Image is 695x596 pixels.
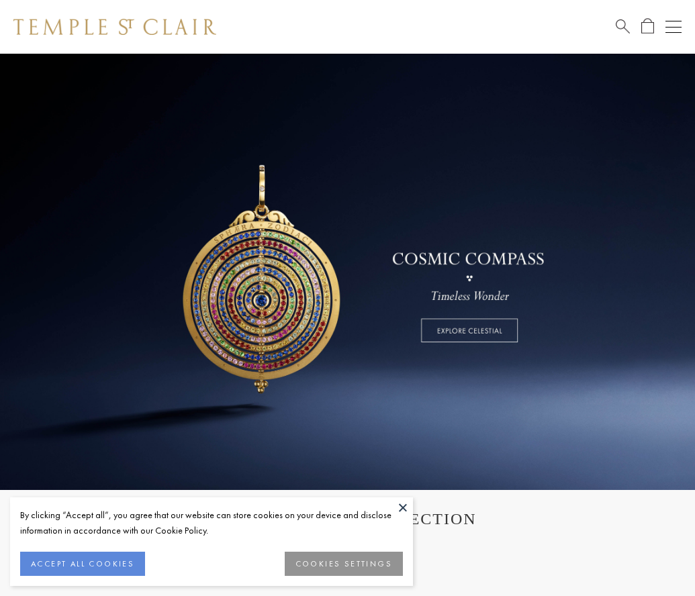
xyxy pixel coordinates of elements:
a: Search [616,18,630,35]
button: ACCEPT ALL COOKIES [20,552,145,576]
img: Temple St. Clair [13,19,216,35]
div: By clicking “Accept all”, you agree that our website can store cookies on your device and disclos... [20,507,403,538]
button: Open navigation [665,19,682,35]
a: Open Shopping Bag [641,18,654,35]
button: COOKIES SETTINGS [285,552,403,576]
